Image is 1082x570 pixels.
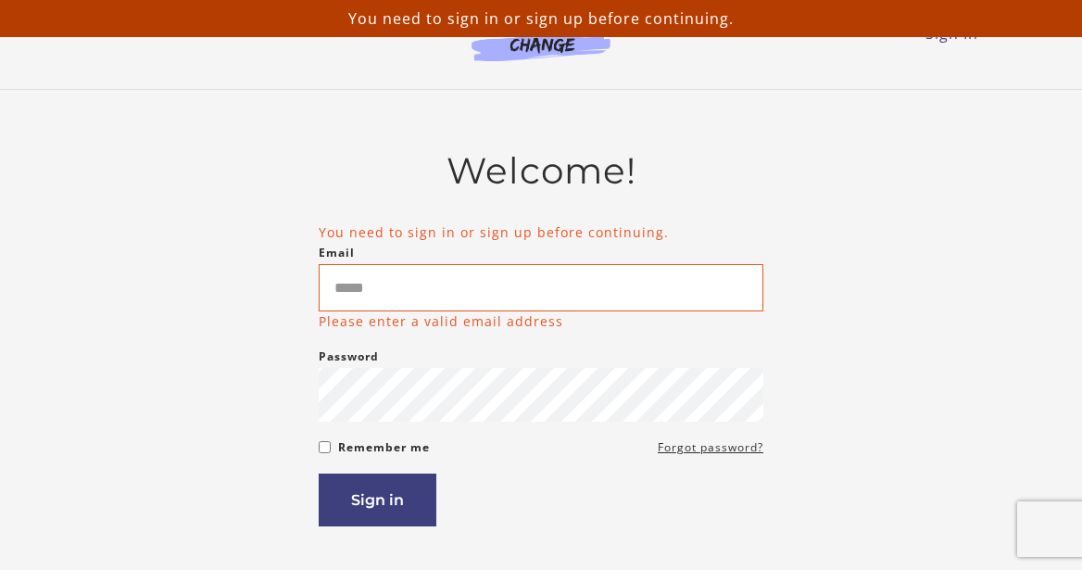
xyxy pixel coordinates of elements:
label: Email [319,242,355,264]
img: Agents of Change Logo [452,19,630,61]
h2: Welcome! [319,149,763,193]
li: You need to sign in or sign up before continuing. [319,222,763,242]
a: Forgot password? [658,437,763,459]
p: You need to sign in or sign up before continuing. [7,7,1075,30]
button: Sign in [319,474,436,526]
label: Password [319,346,379,368]
p: Please enter a valid email address [319,311,563,331]
label: Remember me [338,437,430,459]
